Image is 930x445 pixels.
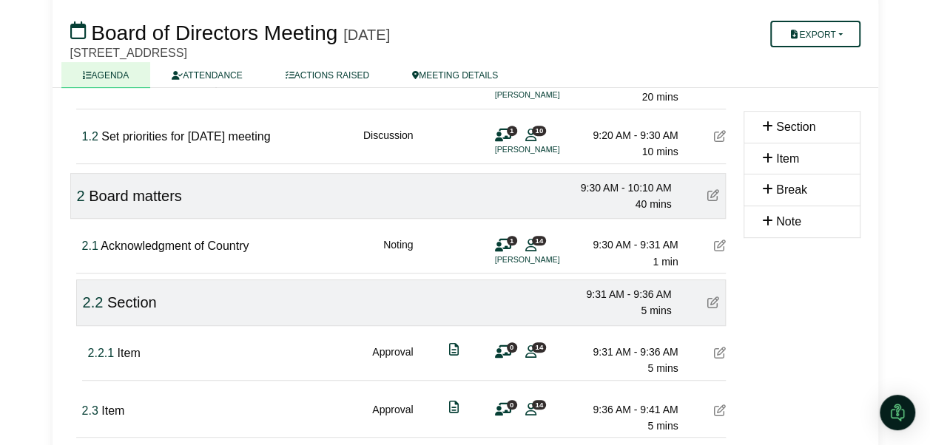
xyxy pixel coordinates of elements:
[383,237,413,270] div: Noting
[635,198,671,210] span: 40 mins
[118,347,141,359] span: Item
[495,89,606,101] li: [PERSON_NAME]
[647,362,678,374] span: 5 mins
[507,236,517,245] span: 1
[647,420,678,432] span: 5 mins
[495,254,606,266] li: [PERSON_NAME]
[107,294,157,310] span: Section
[88,347,115,359] span: Click to fine tune number
[264,62,391,88] a: ACTIONS RAISED
[372,344,413,377] div: Approval
[770,21,860,47] button: Export
[641,305,671,316] span: 5 mins
[880,395,915,430] div: Open Intercom Messenger
[507,400,517,410] span: 0
[507,126,517,135] span: 1
[568,286,672,302] div: 9:31 AM - 9:36 AM
[575,127,678,143] div: 9:20 AM - 9:30 AM
[343,26,390,44] div: [DATE]
[575,344,678,360] div: 9:31 AM - 9:36 AM
[82,240,98,252] span: Click to fine tune number
[532,126,546,135] span: 10
[575,237,678,253] div: 9:30 AM - 9:31 AM
[82,130,98,143] span: Click to fine tune number
[372,401,413,435] div: Approval
[495,143,606,156] li: [PERSON_NAME]
[575,401,678,418] div: 9:36 AM - 9:41 AM
[641,91,678,103] span: 20 mins
[641,146,678,157] span: 10 mins
[391,62,519,88] a: MEETING DETAILS
[363,127,414,160] div: Discussion
[70,47,187,59] span: [STREET_ADDRESS]
[89,188,182,204] span: Board matters
[82,404,98,417] span: Click to fine tune number
[776,183,807,196] span: Break
[101,130,270,143] span: Set priorities for [DATE] meeting
[61,62,151,88] a: AGENDA
[363,72,414,106] div: Discussion
[150,62,263,88] a: ATTENDANCE
[776,152,799,165] span: Item
[568,180,672,196] div: 9:30 AM - 10:10 AM
[83,294,104,310] span: Click to fine tune number
[776,215,801,228] span: Note
[532,236,546,245] span: 14
[101,240,249,252] span: Acknowledgment of Country
[532,400,546,410] span: 14
[532,342,546,352] span: 14
[91,21,337,44] span: Board of Directors Meeting
[776,120,815,133] span: Section
[77,188,85,204] span: Click to fine tune number
[101,404,124,417] span: Item
[653,256,678,268] span: 1 min
[507,342,517,352] span: 0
